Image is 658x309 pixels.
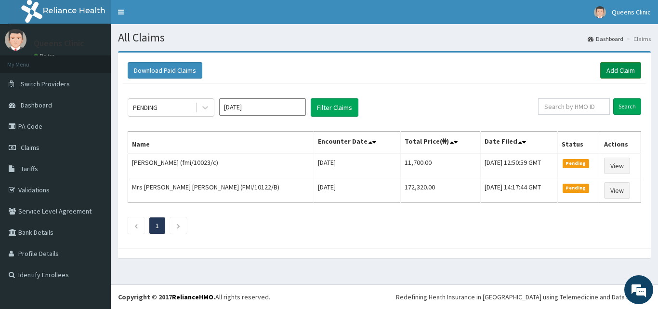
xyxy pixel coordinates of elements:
span: Queens Clinic [612,8,651,16]
span: Claims [21,143,39,152]
span: Pending [563,184,589,192]
a: RelianceHMO [172,293,213,301]
div: Minimize live chat window [158,5,181,28]
td: Mrs [PERSON_NAME] [PERSON_NAME] (FMI/10122/B) [128,178,314,203]
img: User Image [5,29,26,51]
input: Search [613,98,641,115]
a: Previous page [134,221,138,230]
a: Next page [176,221,181,230]
span: Dashboard [21,101,52,109]
th: Date Filed [480,132,557,154]
footer: All rights reserved. [111,284,658,309]
td: [DATE] 12:50:59 GMT [480,153,557,178]
span: We're online! [56,93,133,190]
a: Add Claim [600,62,641,79]
th: Name [128,132,314,154]
td: [PERSON_NAME] (fmi/10023/c) [128,153,314,178]
th: Status [558,132,600,154]
a: Dashboard [588,35,623,43]
a: View [604,158,630,174]
td: 11,700.00 [400,153,480,178]
a: Page 1 is your current page [156,221,159,230]
input: Search by HMO ID [538,98,610,115]
strong: Copyright © 2017 . [118,293,215,301]
td: [DATE] 14:17:44 GMT [480,178,557,203]
th: Total Price(₦) [400,132,480,154]
span: Pending [563,159,589,168]
div: Chat with us now [50,54,162,67]
th: Actions [600,132,641,154]
a: View [604,182,630,199]
button: Filter Claims [311,98,358,117]
img: User Image [594,6,606,18]
span: Tariffs [21,164,38,173]
a: Online [34,53,57,59]
td: [DATE] [314,153,400,178]
div: PENDING [133,103,158,112]
input: Select Month and Year [219,98,306,116]
td: 172,320.00 [400,178,480,203]
h1: All Claims [118,31,651,44]
span: Switch Providers [21,80,70,88]
textarea: Type your message and hit 'Enter' [5,206,184,240]
th: Encounter Date [314,132,400,154]
div: Redefining Heath Insurance in [GEOGRAPHIC_DATA] using Telemedicine and Data Science! [396,292,651,302]
img: d_794563401_company_1708531726252_794563401 [18,48,39,72]
li: Claims [624,35,651,43]
button: Download Paid Claims [128,62,202,79]
td: [DATE] [314,178,400,203]
p: Queens Clinic [34,39,84,48]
